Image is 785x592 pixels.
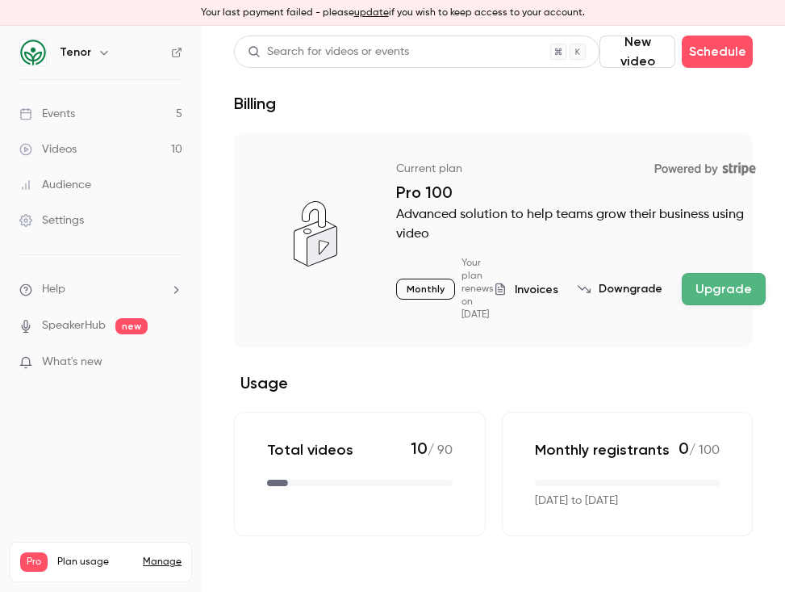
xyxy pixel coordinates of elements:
h1: Billing [234,94,276,113]
div: Audience [19,177,91,193]
a: Manage [143,556,182,569]
div: Videos [19,141,77,157]
button: Invoices [494,281,558,298]
section: billing [234,132,753,536]
button: Upgrade [682,273,766,305]
span: 0 [679,439,689,458]
p: Your plan renews on [DATE] [461,257,494,321]
button: New video [599,36,675,68]
span: new [115,318,148,334]
p: / 100 [679,439,720,460]
h6: Tenor [60,44,91,61]
button: Schedule [682,36,753,68]
div: Search for videos or events [248,44,409,61]
li: help-dropdown-opener [19,281,182,298]
span: Invoices [515,281,558,298]
span: Plan usage [57,556,133,569]
p: Monthly registrants [535,440,670,460]
span: Help [42,281,65,298]
span: Pro [20,552,48,572]
div: Events [19,106,75,122]
p: Your last payment failed - please if you wish to keep access to your account. [201,6,585,20]
a: SpeakerHub [42,317,106,334]
button: Downgrade [578,281,662,297]
p: Current plan [396,161,462,177]
p: Total videos [267,440,353,460]
p: Advanced solution to help teams grow their business using video [396,205,766,244]
p: [DATE] to [DATE] [535,493,618,510]
span: What's new [42,354,102,371]
img: Tenor [20,40,46,65]
p: Monthly [396,279,455,300]
button: update [354,6,389,20]
p: Pro 100 [396,183,766,202]
span: 10 [411,439,428,458]
div: Settings [19,212,84,229]
h2: Usage [234,373,753,393]
p: / 90 [411,439,453,460]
